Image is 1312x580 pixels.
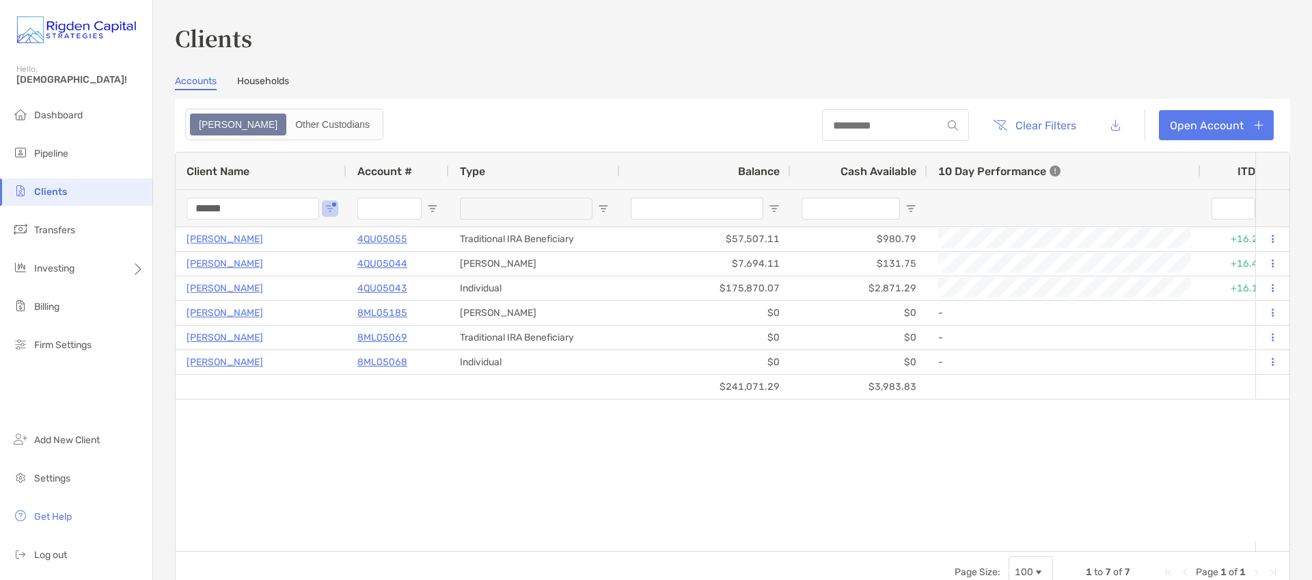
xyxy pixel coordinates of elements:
img: settings icon [12,469,29,486]
button: Open Filter Menu [427,203,438,214]
div: Traditional IRA Beneficiary [449,326,620,350]
img: billing icon [12,298,29,314]
div: Traditional IRA Beneficiary [449,227,620,251]
div: Individual [449,350,620,374]
p: [PERSON_NAME] [187,230,263,248]
a: 4QU05044 [357,255,407,272]
div: +16.13% [1201,276,1283,300]
div: 0% [1201,326,1283,350]
img: dashboard icon [12,106,29,122]
span: of [1229,566,1238,578]
p: 8ML05185 [357,304,407,321]
div: $0 [791,301,927,325]
span: Dashboard [34,109,83,121]
div: $7,694.11 [620,252,791,276]
img: input icon [948,120,958,131]
span: Investing [34,263,74,274]
p: [PERSON_NAME] [187,255,263,272]
a: [PERSON_NAME] [187,280,263,297]
input: Balance Filter Input [631,198,763,220]
div: [PERSON_NAME] [449,252,620,276]
button: Open Filter Menu [325,203,336,214]
span: 1 [1220,566,1227,578]
div: $0 [620,301,791,325]
input: Account # Filter Input [357,198,422,220]
a: [PERSON_NAME] [187,354,263,371]
span: Client Name [187,165,249,178]
button: Clear Filters [983,110,1086,140]
a: 4QU05043 [357,280,407,297]
span: 1 [1240,566,1246,578]
div: +16.25% [1201,227,1283,251]
img: get-help icon [12,507,29,524]
div: Previous Page [1179,567,1190,578]
span: to [1094,566,1103,578]
span: Type [460,165,485,178]
span: Firm Settings [34,339,92,351]
span: Clients [34,186,67,198]
div: Next Page [1251,567,1262,578]
div: 0% [1201,350,1283,374]
div: $57,507.11 [620,227,791,251]
input: ITD Filter Input [1212,198,1255,220]
div: $131.75 [791,252,927,276]
span: Page [1196,566,1218,578]
div: - [938,351,1190,373]
input: Cash Available Filter Input [802,198,900,220]
div: 100 [1015,566,1033,578]
div: $0 [620,350,791,374]
span: [DEMOGRAPHIC_DATA]! [16,74,144,85]
div: 0% [1201,301,1283,325]
a: 8ML05068 [357,354,407,371]
a: Accounts [175,75,217,90]
div: segmented control [185,109,383,140]
div: $980.79 [791,227,927,251]
input: Client Name Filter Input [187,198,319,220]
div: $175,870.07 [620,276,791,300]
div: [PERSON_NAME] [449,301,620,325]
span: Balance [738,165,780,178]
a: Open Account [1159,110,1274,140]
a: 8ML05069 [357,329,407,346]
img: Zoe Logo [16,5,136,55]
div: 10 Day Performance [938,153,1061,189]
img: pipeline icon [12,144,29,161]
img: clients icon [12,183,29,199]
span: Add New Client [34,434,100,446]
a: [PERSON_NAME] [187,329,263,346]
div: Last Page [1268,567,1279,578]
div: $3,983.83 [791,375,927,399]
span: Account # [357,165,412,178]
span: Settings [34,473,70,484]
div: - [938,302,1190,324]
span: 7 [1124,566,1130,578]
button: Open Filter Menu [598,203,609,214]
a: [PERSON_NAME] [187,304,263,321]
button: Open Filter Menu [905,203,916,214]
span: Get Help [34,511,72,523]
p: 4QU05055 [357,230,407,248]
span: Billing [34,301,59,313]
div: $2,871.29 [791,276,927,300]
div: $0 [620,326,791,350]
img: transfers icon [12,221,29,237]
img: investing icon [12,259,29,276]
h3: Clients [175,22,1290,53]
div: Zoe [191,115,285,134]
span: 7 [1105,566,1111,578]
span: Log out [34,549,67,561]
span: 1 [1086,566,1092,578]
span: Cash Available [840,165,916,178]
div: First Page [1163,567,1174,578]
img: firm-settings icon [12,336,29,352]
div: +16.41% [1201,252,1283,276]
div: $0 [791,326,927,350]
img: add_new_client icon [12,431,29,447]
div: Other Custodians [288,115,377,134]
